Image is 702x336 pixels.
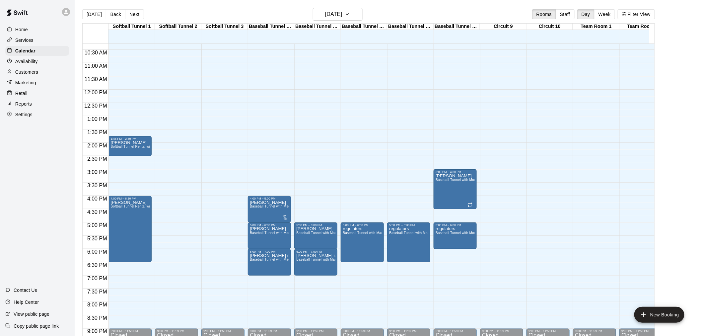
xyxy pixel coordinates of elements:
p: View public page [14,311,49,317]
div: 9:00 PM – 11:59 PM [296,330,335,333]
div: 1:45 PM – 2:30 PM [110,137,150,140]
span: Softball Tunnel Rental with Machine [110,145,167,148]
div: 6:00 PM – 7:00 PM: hess rancho bb [294,249,337,276]
span: 5:00 PM [86,222,109,228]
span: 6:00 PM [86,249,109,255]
a: Marketing [5,78,69,88]
div: Team Room 2 [619,24,666,30]
span: 11:00 AM [83,63,109,69]
span: 3:00 PM [86,169,109,175]
div: 9:00 PM – 11:59 PM [157,330,196,333]
h6: [DATE] [325,10,342,19]
div: Circuit 10 [526,24,573,30]
p: Customers [15,69,38,75]
span: Softball Tunnel Rental with Machine [110,205,167,208]
div: Baseball Tunnel 4 (Machine) [248,24,294,30]
span: Baseball Tunnel with Machine [250,258,297,261]
span: 5:30 PM [86,236,109,241]
span: 6:30 PM [86,262,109,268]
a: Services [5,35,69,45]
a: Calendar [5,46,69,56]
div: 9:00 PM – 11:59 PM [110,330,150,333]
a: Availability [5,56,69,66]
div: 5:00 PM – 6:00 PM: TAYLOR GRACE [294,222,337,249]
div: 9:00 PM – 11:59 PM [528,330,568,333]
p: Calendar [15,47,35,54]
a: Settings [5,110,69,120]
span: 7:30 PM [86,289,109,294]
span: Recurring event [467,202,473,208]
span: 4:00 PM [86,196,109,202]
div: 9:00 PM – 11:59 PM [436,330,475,333]
button: Filter View [618,9,655,19]
p: Reports [15,101,32,107]
span: 8:00 PM [86,302,109,308]
span: Baseball Tunnel with Mound [436,178,480,182]
p: Marketing [15,79,36,86]
span: Baseball Tunnel with Mound [436,231,480,235]
div: 3:00 PM – 4:30 PM [436,170,475,174]
a: Customers [5,67,69,77]
span: 10:30 AM [83,50,109,55]
div: 9:00 PM – 11:59 PM [482,330,521,333]
button: add [634,307,684,323]
a: Retail [5,88,69,98]
span: Baseball Tunnel with Machine [343,231,390,235]
button: Day [577,9,595,19]
div: 5:00 PM – 6:00 PM [250,223,289,227]
div: 4:00 PM – 5:00 PM [250,197,289,200]
p: Home [15,26,28,33]
div: Baseball Tunnel 8 (Mound) [434,24,480,30]
span: 2:30 PM [86,156,109,162]
div: 5:00 PM – 6:00 PM [436,223,475,227]
p: Contact Us [14,287,37,294]
span: Baseball Tunnel with Machine [389,231,436,235]
div: 5:00 PM – 6:00 PM [296,223,335,227]
div: Baseball Tunnel 5 (Machine) [294,24,341,30]
div: 6:00 PM – 7:00 PM [250,250,289,253]
span: 11:30 AM [83,76,109,82]
span: 4:30 PM [86,209,109,215]
div: Softball Tunnel 2 [155,24,201,30]
div: Baseball Tunnel 7 (Mound/Machine) [387,24,434,30]
p: Copy public page link [14,323,59,329]
div: 5:00 PM – 6:30 PM [389,223,428,227]
div: 1:45 PM – 2:30 PM: benson [108,136,152,156]
span: 3:30 PM [86,183,109,188]
a: Home [5,25,69,35]
span: Baseball Tunnel with Machine [250,231,297,235]
div: 6:00 PM – 7:00 PM [296,250,335,253]
button: Back [106,9,125,19]
span: 12:00 PM [83,90,108,95]
div: 5:00 PM – 6:30 PM: regulators [387,222,430,262]
div: 3:00 PM – 4:30 PM: donnie [434,169,477,209]
div: 4:00 PM – 5:00 PM: Roy Daniels [248,196,291,222]
div: 4:00 PM – 6:30 PM: kally [108,196,152,262]
div: 9:00 PM – 11:59 PM [250,330,289,333]
span: 1:30 PM [86,129,109,135]
div: 4:00 PM – 6:30 PM [110,197,150,200]
span: Baseball Tunnel with Machine [296,231,343,235]
div: 5:00 PM – 6:30 PM [343,223,382,227]
p: Help Center [14,299,39,305]
div: 6:00 PM – 7:00 PM: hess rancho [248,249,291,276]
button: [DATE] [82,9,106,19]
span: 8:30 PM [86,315,109,321]
p: Retail [15,90,28,97]
div: 9:00 PM – 11:59 PM [389,330,428,333]
span: 9:00 PM [86,329,109,334]
div: 5:00 PM – 6:00 PM: regulators [434,222,477,249]
div: Softball Tunnel 3 [201,24,248,30]
span: 7:00 PM [86,276,109,281]
div: 5:00 PM – 6:30 PM: regulators [341,222,384,262]
a: Reports [5,99,69,109]
p: Settings [15,111,33,118]
button: Week [594,9,615,19]
span: 2:00 PM [86,143,109,148]
div: Baseball Tunnel 6 (Machine) [341,24,387,30]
